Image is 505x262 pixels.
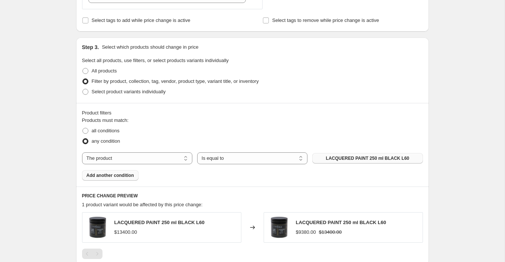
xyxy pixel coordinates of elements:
[82,170,139,181] button: Add another condition
[82,249,102,259] nav: Pagination
[92,138,120,144] span: any condition
[92,128,120,133] span: all conditions
[296,229,316,236] div: $9380.00
[92,17,190,23] span: Select tags to add while price change is active
[268,216,290,239] img: 8699036776670_80x.jpg
[82,117,129,123] span: Products must match:
[86,216,108,239] img: 8699036776670_80x.jpg
[272,17,379,23] span: Select tags to remove while price change is active
[326,155,409,161] span: LACQUERED PAINT 250 ml BLACK L60
[114,229,137,236] div: $13400.00
[82,43,99,51] h2: Step 3.
[92,68,117,74] span: All products
[102,43,198,51] p: Select which products should change in price
[87,172,134,178] span: Add another condition
[82,58,229,63] span: Select all products, use filters, or select products variants individually
[312,153,423,164] button: LACQUERED PAINT 250 ml BLACK L60
[82,202,203,207] span: 1 product variant would be affected by this price change:
[82,109,423,117] div: Product filters
[114,220,205,225] span: LACQUERED PAINT 250 ml BLACK L60
[92,89,166,94] span: Select product variants individually
[296,220,386,225] span: LACQUERED PAINT 250 ml BLACK L60
[319,229,342,236] strike: $13400.00
[82,193,423,199] h6: PRICE CHANGE PREVIEW
[92,78,259,84] span: Filter by product, collection, tag, vendor, product type, variant title, or inventory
